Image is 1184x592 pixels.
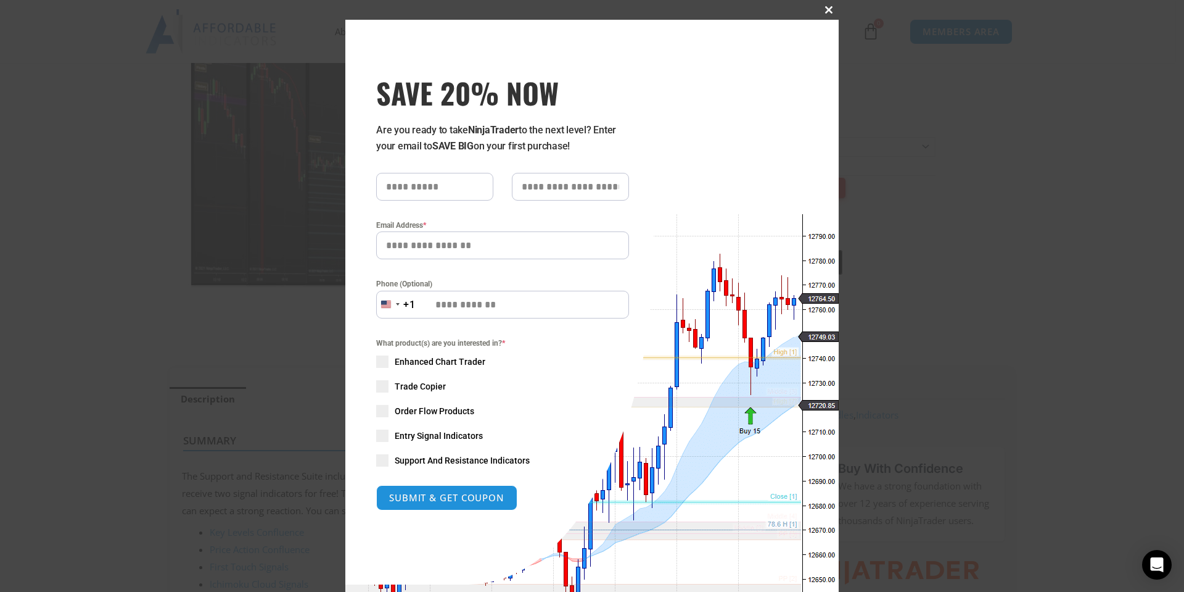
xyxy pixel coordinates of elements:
[395,454,530,467] span: Support And Resistance Indicators
[395,405,474,417] span: Order Flow Products
[376,454,629,467] label: Support And Resistance Indicators
[1142,550,1172,580] div: Open Intercom Messenger
[432,140,474,152] strong: SAVE BIG
[376,356,629,368] label: Enhanced Chart Trader
[395,430,483,442] span: Entry Signal Indicators
[376,405,629,417] label: Order Flow Products
[403,297,416,313] div: +1
[376,219,629,231] label: Email Address
[376,430,629,442] label: Entry Signal Indicators
[376,75,629,110] span: SAVE 20% NOW
[376,291,416,319] button: Selected country
[395,356,485,368] span: Enhanced Chart Trader
[395,380,446,393] span: Trade Copier
[376,380,629,393] label: Trade Copier
[468,124,519,136] strong: NinjaTrader
[376,278,629,290] label: Phone (Optional)
[376,122,629,154] p: Are you ready to take to the next level? Enter your email to on your first purchase!
[376,485,517,511] button: SUBMIT & GET COUPON
[376,337,629,349] span: What product(s) are you interested in?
